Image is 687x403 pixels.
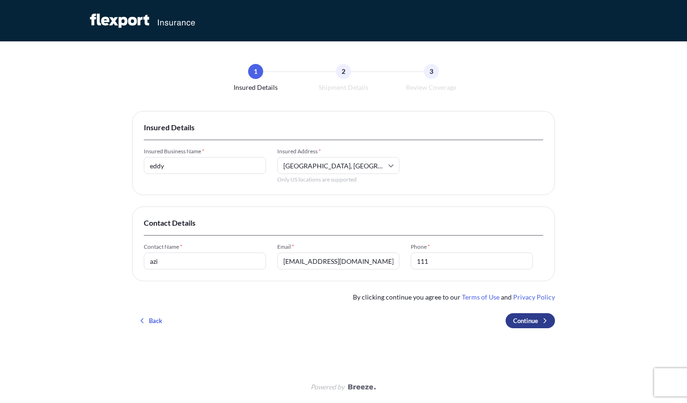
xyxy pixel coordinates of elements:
[513,316,538,325] p: Continue
[277,253,399,269] input: Enter email
[462,293,500,301] a: Terms of Use
[342,67,345,76] span: 2
[429,67,433,76] span: 3
[277,176,399,183] span: Only US locations are supported
[149,316,162,325] p: Back
[144,243,266,251] span: Contact Name
[277,243,399,251] span: Email
[277,157,399,174] input: Enter full address
[234,83,278,92] span: Insured Details
[411,253,533,269] input: +1 (111) 111-111
[254,67,258,76] span: 1
[144,253,266,269] input: Enter full name
[411,243,533,251] span: Phone
[277,148,399,155] span: Insured Address
[144,148,266,155] span: Insured Business Name
[513,293,555,301] a: Privacy Policy
[406,83,456,92] span: Review Coverage
[353,292,555,302] span: By clicking continue you agree to our and
[144,123,543,132] span: Insured Details
[132,313,170,328] button: Back
[311,382,344,392] span: Powered by
[144,218,543,228] span: Contact Details
[319,83,368,92] span: Shipment Details
[506,313,555,328] button: Continue
[144,157,266,174] input: Enter full name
